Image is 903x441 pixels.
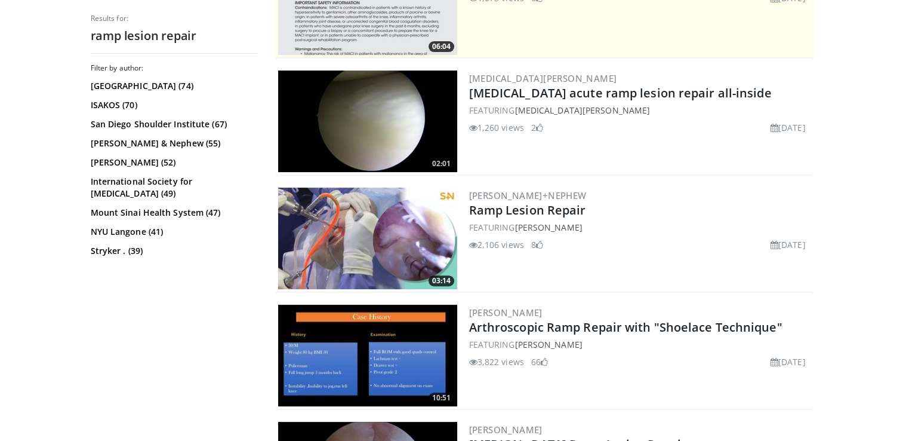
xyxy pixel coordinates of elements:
[91,226,255,238] a: NYU Langone (41)
[469,72,617,84] a: [MEDICAL_DATA][PERSON_NAME]
[531,121,543,134] li: 2
[469,202,586,218] a: Ramp Lesion Repair
[91,245,255,257] a: Stryker . (39)
[429,275,454,286] span: 03:14
[429,41,454,52] span: 06:04
[531,356,548,368] li: 66
[91,99,255,111] a: ISAKOS (70)
[91,207,255,219] a: Mount Sinai Health System (47)
[514,222,582,233] a: [PERSON_NAME]
[469,189,587,201] a: [PERSON_NAME]+Nephew
[429,393,454,403] span: 10:51
[469,221,810,234] div: FEATURING
[91,80,255,92] a: [GEOGRAPHIC_DATA] (74)
[469,319,782,335] a: Arthroscopic Ramp Repair with "Shoelace Technique"
[469,338,810,351] div: FEATURING
[514,105,650,116] a: [MEDICAL_DATA][PERSON_NAME]
[278,71,457,172] img: 34222bbf-6255-4b30-bf13-e42fdc7333f4.300x170_q85_crop-smart_upscale.jpg
[278,71,457,172] a: 02:01
[91,28,258,44] h2: ramp lesion repair
[469,104,810,117] div: FEATURING
[429,158,454,169] span: 02:01
[91,118,255,130] a: San Diego Shoulder Institute (67)
[469,424,543,436] a: [PERSON_NAME]
[278,188,457,289] a: 03:14
[91,63,258,73] h3: Filter by author:
[91,14,258,23] p: Results for:
[469,356,524,368] li: 3,822 views
[531,238,543,251] li: 8
[771,121,806,134] li: [DATE]
[278,188,457,289] img: 151baedb-33b0-4e17-8179-f87b4d9db2ee.300x170_q85_crop-smart_upscale.jpg
[771,356,806,368] li: [DATE]
[91,176,255,200] a: International Society for [MEDICAL_DATA] (49)
[469,307,543,318] a: [PERSON_NAME]
[514,339,582,350] a: [PERSON_NAME]
[771,238,806,251] li: [DATE]
[469,121,524,134] li: 1,260 views
[469,85,772,101] a: [MEDICAL_DATA] acute ramp lesion repair all-inside
[278,305,457,406] img: 37e67030-ce23-4c31-9344-e75ee6bbfd8f.300x170_q85_crop-smart_upscale.jpg
[91,137,255,149] a: [PERSON_NAME] & Nephew (55)
[91,157,255,169] a: [PERSON_NAME] (52)
[278,305,457,406] a: 10:51
[469,238,524,251] li: 2,106 views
